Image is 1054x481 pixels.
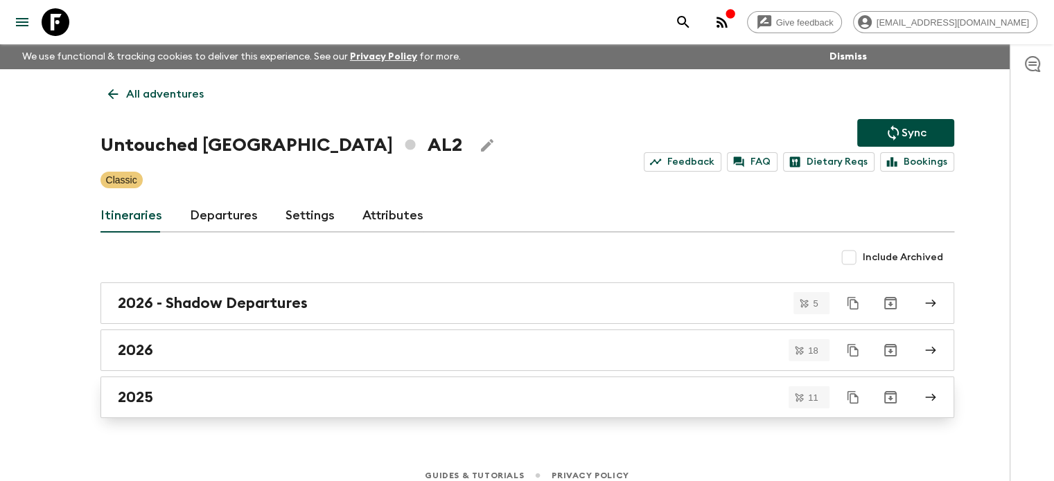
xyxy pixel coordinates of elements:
[126,86,204,102] p: All adventures
[100,376,954,418] a: 2025
[841,291,866,316] button: Duplicate
[17,44,466,69] p: We use functional & tracking cookies to deliver this experience. See our for more.
[768,17,841,28] span: Give feedback
[190,199,258,233] a: Departures
[869,17,1037,28] span: [EMAIL_ADDRESS][DOMAIN_NAME]
[8,8,36,36] button: menu
[727,152,778,172] a: FAQ
[877,336,904,364] button: Archive
[118,388,153,406] h2: 2025
[286,199,335,233] a: Settings
[100,80,211,108] a: All adventures
[644,152,721,172] a: Feedback
[118,294,308,312] h2: 2026 - Shadow Departures
[106,173,137,187] p: Classic
[857,119,954,147] button: Sync adventure departures to the booking engine
[863,251,943,264] span: Include Archived
[350,52,417,62] a: Privacy Policy
[902,125,926,141] p: Sync
[118,341,153,359] h2: 2026
[877,289,904,317] button: Archive
[880,152,954,172] a: Bookings
[877,383,904,411] button: Archive
[805,299,826,308] span: 5
[800,346,826,355] span: 18
[800,393,826,402] span: 11
[841,338,866,363] button: Duplicate
[100,282,954,324] a: 2026 - Shadow Departures
[783,152,875,172] a: Dietary Reqs
[747,11,842,33] a: Give feedback
[826,47,870,66] button: Dismiss
[669,8,697,36] button: search adventures
[100,131,462,159] h1: Untouched [GEOGRAPHIC_DATA] AL2
[473,131,501,159] button: Edit Adventure Title
[100,199,162,233] a: Itineraries
[362,199,423,233] a: Attributes
[841,385,866,410] button: Duplicate
[853,11,1037,33] div: [EMAIL_ADDRESS][DOMAIN_NAME]
[100,329,954,371] a: 2026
